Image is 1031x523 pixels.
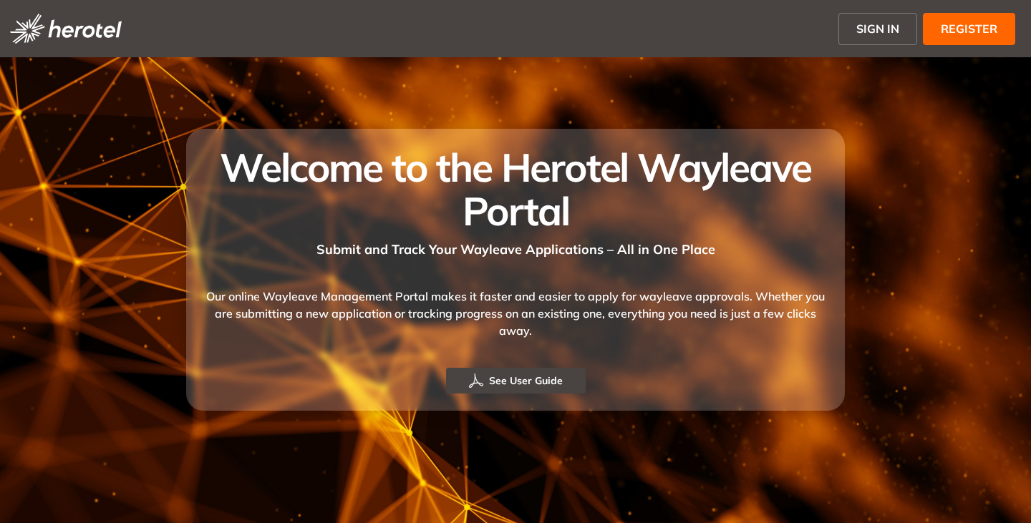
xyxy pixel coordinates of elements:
span: Welcome to the Herotel Wayleave Portal [220,142,810,235]
button: See User Guide [446,368,586,394]
div: Our online Wayleave Management Portal makes it faster and easier to apply for wayleave approvals.... [203,259,828,368]
img: logo [10,14,122,44]
button: REGISTER [923,13,1015,45]
button: SIGN IN [838,13,917,45]
span: See User Guide [489,373,563,388]
div: Submit and Track Your Wayleave Applications – All in One Place [203,233,828,259]
span: REGISTER [941,20,997,37]
span: SIGN IN [856,20,899,37]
